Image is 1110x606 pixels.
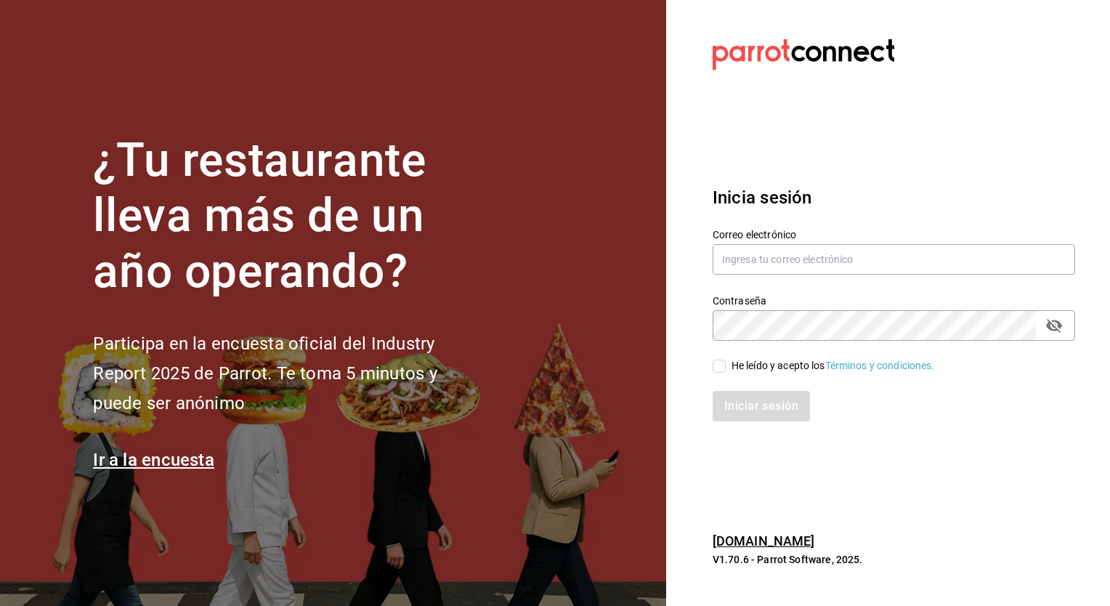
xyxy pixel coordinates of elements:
label: Contraseña [713,295,1075,305]
p: V1.70.6 - Parrot Software, 2025. [713,552,1075,567]
a: Términos y condiciones. [825,360,935,371]
input: Ingresa tu correo electrónico [713,244,1075,275]
a: [DOMAIN_NAME] [713,533,815,549]
h1: ¿Tu restaurante lleva más de un año operando? [93,133,485,300]
label: Correo electrónico [713,229,1075,239]
div: He leído y acepto los [732,358,935,373]
button: passwordField [1042,313,1066,338]
h2: Participa en la encuesta oficial del Industry Report 2025 de Parrot. Te toma 5 minutos y puede se... [93,329,485,418]
a: Ir a la encuesta [93,450,214,470]
h3: Inicia sesión [713,185,1075,211]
